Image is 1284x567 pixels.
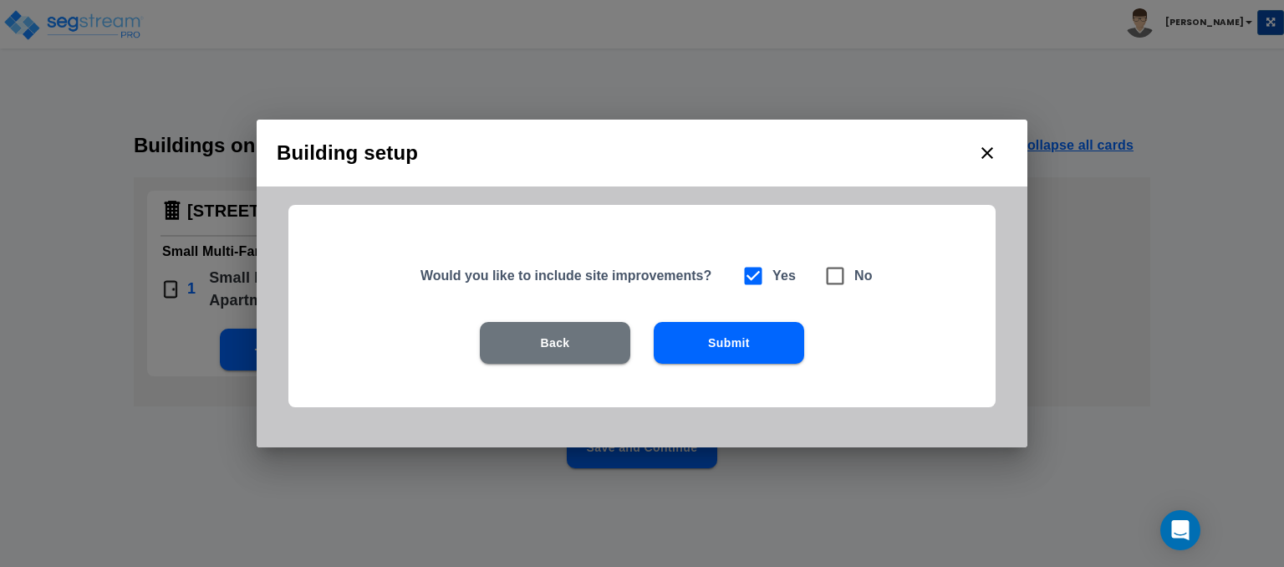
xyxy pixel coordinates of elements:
[854,264,873,288] h6: No
[654,322,804,364] button: Submit
[772,264,796,288] h6: Yes
[257,120,1027,186] h2: Building setup
[967,133,1007,173] button: close
[1160,510,1200,550] div: Open Intercom Messenger
[480,322,630,364] button: Back
[420,267,721,284] h5: Would you like to include site improvements?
